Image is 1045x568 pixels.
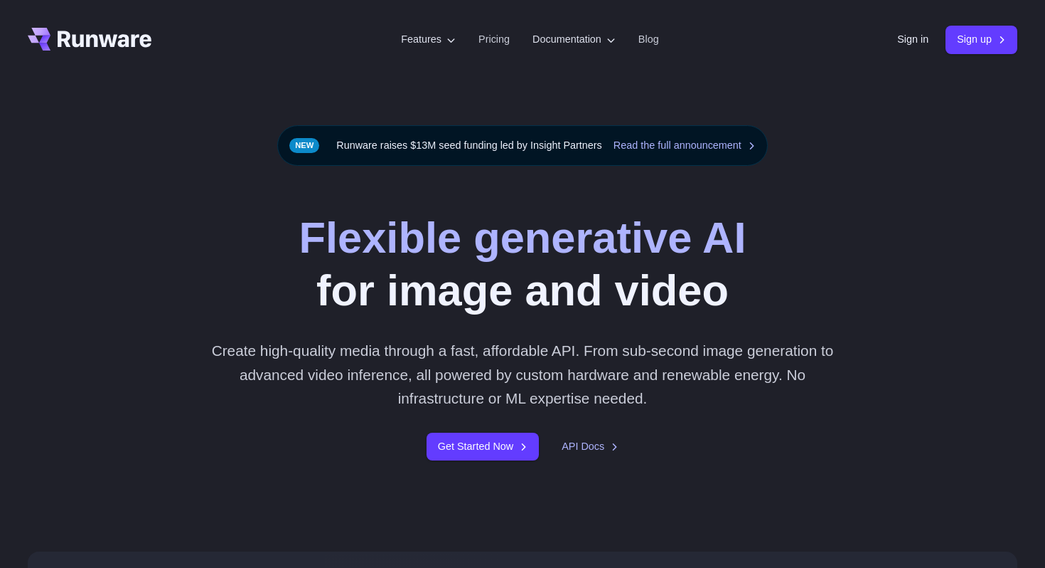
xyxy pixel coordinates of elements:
p: Create high-quality media through a fast, affordable API. From sub-second image generation to adv... [206,339,840,410]
label: Features [401,31,456,48]
a: Pricing [478,31,510,48]
strong: Flexible generative AI [299,213,746,262]
a: Go to / [28,28,151,51]
a: Sign in [897,31,928,48]
h1: for image and video [299,211,746,316]
div: Runware raises $13M seed funding led by Insight Partners [277,125,768,166]
a: Get Started Now [427,433,539,461]
a: Blog [638,31,659,48]
a: Read the full announcement [613,137,756,154]
a: Sign up [945,26,1017,53]
a: API Docs [562,438,618,455]
label: Documentation [532,31,616,48]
